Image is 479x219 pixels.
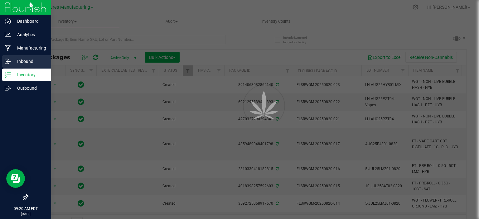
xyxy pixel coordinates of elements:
[5,31,11,38] inline-svg: Analytics
[11,17,48,25] p: Dashboard
[5,58,11,64] inline-svg: Inbound
[11,58,48,65] p: Inbound
[5,18,11,24] inline-svg: Dashboard
[11,71,48,79] p: Inventory
[6,169,25,188] iframe: Resource center
[5,45,11,51] inline-svg: Manufacturing
[3,212,48,216] p: [DATE]
[5,85,11,91] inline-svg: Outbound
[5,72,11,78] inline-svg: Inventory
[11,84,48,92] p: Outbound
[11,31,48,38] p: Analytics
[11,44,48,52] p: Manufacturing
[3,206,48,212] p: 09:20 AM EDT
